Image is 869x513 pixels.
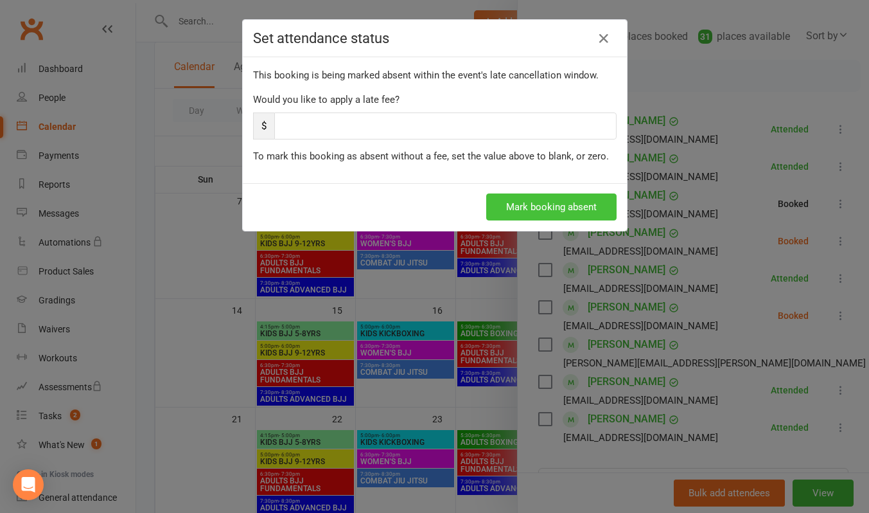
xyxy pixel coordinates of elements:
[593,28,614,49] a: Close
[486,194,617,221] button: Mark booking absent
[253,92,617,107] div: Would you like to apply a late fee?
[13,469,44,500] div: Open Intercom Messenger
[253,67,617,83] div: This booking is being marked absent within the event's late cancellation window.
[253,113,274,139] span: $
[253,148,617,164] div: To mark this booking as absent without a fee, set the value above to blank, or zero.
[253,30,617,46] h4: Set attendance status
